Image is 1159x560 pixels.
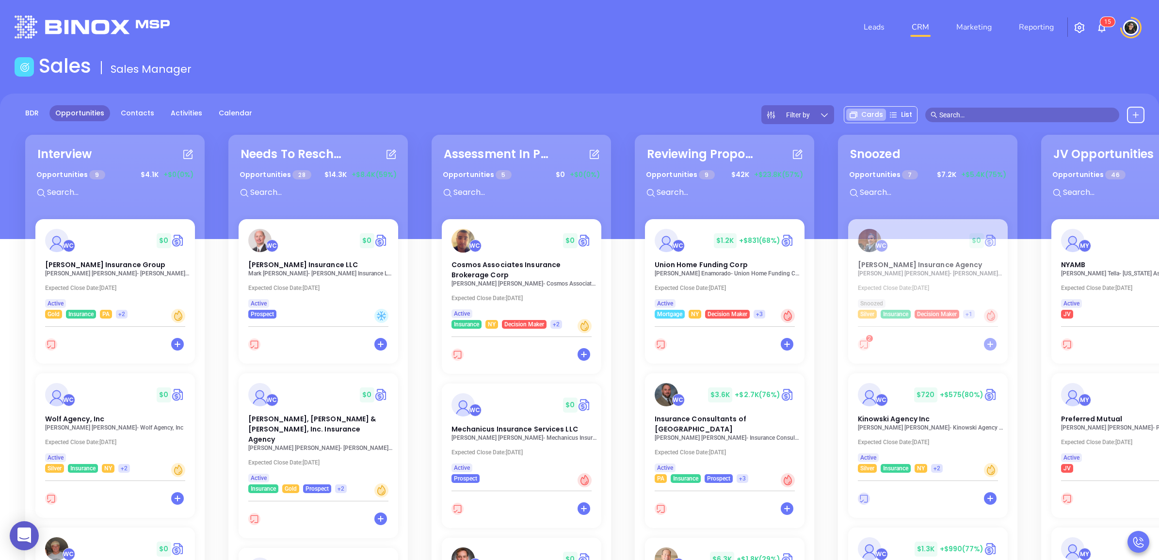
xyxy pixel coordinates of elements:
span: +$0 (0%) [570,170,600,180]
span: Prospect [251,309,274,320]
span: Preferred Mutual [1061,414,1123,424]
span: Gold [48,309,60,320]
span: Insurance [673,473,698,484]
span: Active [657,298,673,309]
span: Insurance [454,319,479,330]
div: Warm [984,463,998,477]
span: $ 7.2K [934,167,959,182]
span: $ 1.2K [714,233,737,248]
span: +$2.7K (76%) [735,390,780,400]
span: Active [1063,452,1079,463]
img: Wolf Agency, Inc [45,383,68,406]
span: Union Home Funding Corp [655,260,748,270]
p: Opportunities [646,166,715,184]
p: Expected Close Date: [DATE] [45,439,191,446]
a: Quote [374,233,388,248]
a: profileWalter Contreras$0Circle dollarWolf Agency, Inc[PERSON_NAME] [PERSON_NAME]- Wolf Agency, I... [35,373,195,473]
span: Mechanicus Insurance Services LLC [451,424,578,434]
img: Quote [171,233,185,248]
span: Sales Manager [111,62,192,77]
span: Filter by [786,112,810,118]
span: JV [1063,309,1071,320]
span: Anderson Insurance Group [45,260,166,270]
span: Insurance [883,309,908,320]
div: Walter Contreras [875,240,888,252]
img: Quote [171,542,185,556]
div: Cards [846,109,886,121]
span: NY [104,463,112,474]
span: Snoozed [860,298,883,309]
span: $ 0 [157,542,171,557]
img: Cosmos Associates Insurance Brokerage Corp [451,229,475,253]
div: JV Opportunities [1053,145,1154,163]
div: Needs To Reschedule [241,145,347,163]
span: Kinowski Agency Inc [858,414,930,424]
div: Snoozed [850,145,901,163]
sup: 15 [1100,17,1115,27]
span: Decision Maker [917,309,957,320]
img: Quote [984,233,998,248]
span: $ 0 [553,167,567,182]
span: +$8.4K (59%) [352,170,397,180]
span: Insurance [883,463,908,474]
span: $ 0 [360,233,374,248]
img: Preferred Mutual [1061,383,1084,406]
a: profileWalter Contreras$1.2K+$831(68%)Circle dollarUnion Home Funding Corp[PERSON_NAME] Enamorado... [645,219,805,319]
span: Insurance [251,483,276,494]
span: JV [1063,463,1071,474]
div: Megan Youmans [1079,240,1091,252]
span: $ 42K [729,167,752,182]
img: Scalzo, Zogby & Wittig, Inc. Insurance Agency [248,383,272,406]
p: Expected Close Date: [DATE] [858,285,1003,291]
p: John R Papazoglou - Cosmos Associates Insurance Brokerage Corp [451,280,597,287]
a: Reporting [1015,17,1058,37]
div: Hot [781,309,795,323]
div: Walter Contreras [875,394,888,406]
img: Quote [781,233,795,248]
img: user [1123,20,1139,35]
span: $ 0 [969,233,983,248]
img: Quote [984,542,998,556]
span: 28 [292,170,311,179]
img: logo [15,16,170,38]
span: +$23.8K (57%) [754,170,803,180]
a: CRM [908,17,933,37]
span: Gold [285,483,297,494]
p: Connie Caputo - Wolf Agency, Inc [45,424,191,431]
span: Active [454,463,470,473]
p: Expected Close Date: [DATE] [655,449,800,456]
span: $ 0 [360,387,374,402]
p: Mark Reilly - Reilly Insurance LLC [248,270,394,277]
span: $ 0 [157,233,171,248]
span: +$831 (68%) [739,236,781,245]
span: +$990 (77%) [940,544,984,554]
span: NY [691,309,699,320]
span: +2 [553,319,560,330]
span: +3 [756,309,763,320]
h1: Sales [39,54,91,78]
p: Matt Straley - Insurance Consultants of Pittsburgh [655,434,800,441]
span: PA [102,309,110,320]
span: Mortgage [657,309,682,320]
span: Insurance [68,309,94,320]
p: Opportunities [36,166,105,184]
span: Meagher Insurance Agency [858,260,982,270]
span: Prospect [454,473,477,484]
span: 1 [1104,18,1108,25]
span: PA [657,473,664,484]
a: profileWalter Contreras$0Circle dollar[PERSON_NAME], [PERSON_NAME] & [PERSON_NAME], Inc. Insuranc... [239,373,398,493]
p: Expected Close Date: [DATE] [451,449,597,456]
p: Opportunities [1052,166,1126,184]
span: NY [917,463,925,474]
img: Quote [984,387,998,402]
p: David Schonbrun - Mechanicus Insurance Services LLC [451,434,597,441]
span: $ 0 [563,233,577,248]
p: Expected Close Date: [DATE] [45,285,191,291]
span: 46 [1105,170,1125,179]
span: +2 [934,463,940,474]
img: Quote [374,387,388,402]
